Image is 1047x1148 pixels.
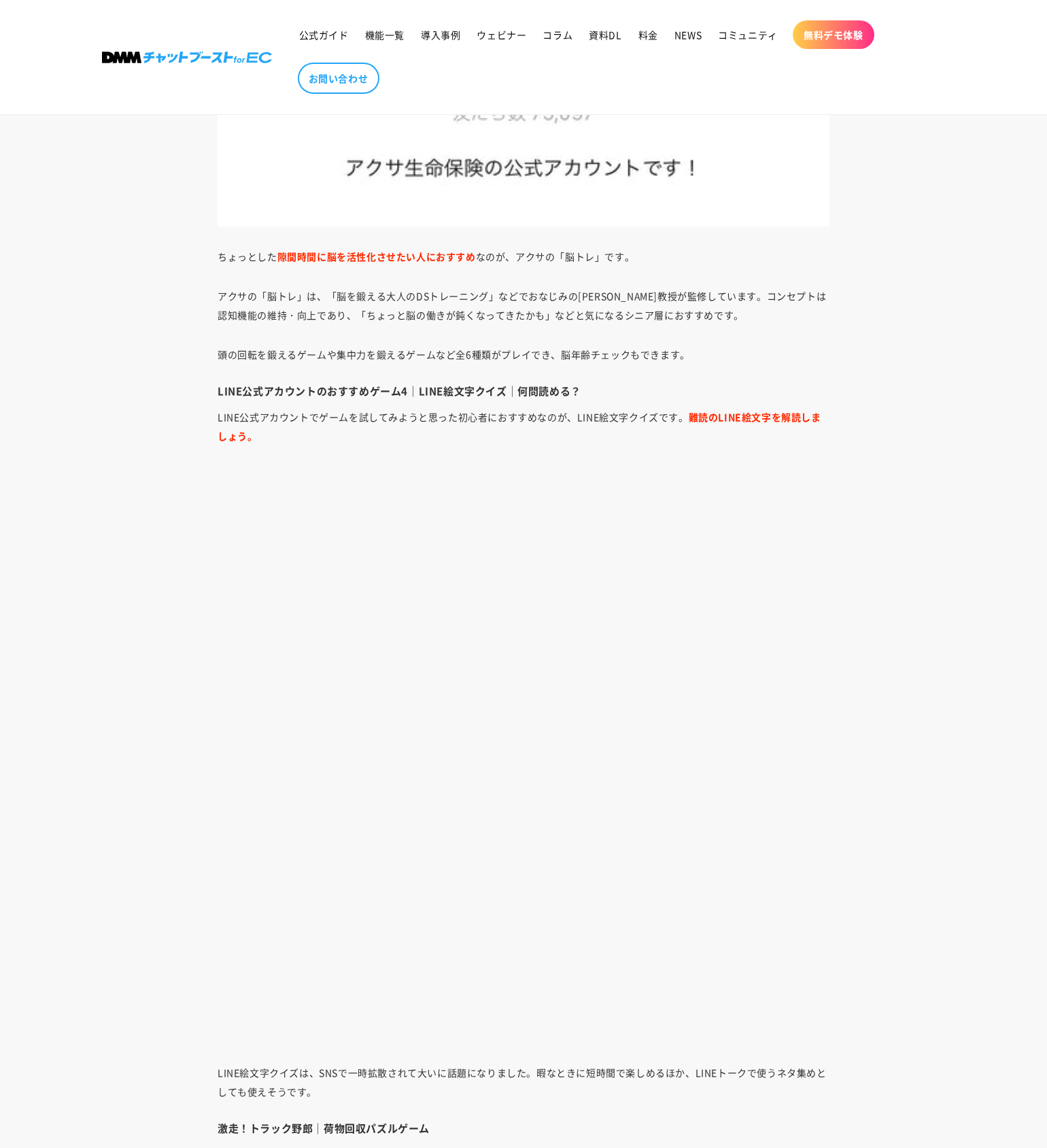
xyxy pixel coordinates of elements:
[793,20,874,49] a: 無料デモ体験
[804,29,863,41] span: 無料デモ体験
[413,20,468,49] a: 導入事例
[543,29,572,41] span: コラム
[218,384,829,398] h4: LINE公式アカウントのおすすめゲーム4｜LINE絵文字クイズ｜何問読める？
[309,72,368,84] span: お問い合わせ
[638,29,658,41] span: 料金
[589,29,621,41] span: 資料DL
[666,20,710,49] a: NEWS
[218,1063,829,1101] p: LINE絵文字クイズは、SNSで一時拡散されて大いに話題になりました。暇なときに短時間で楽しめるほか、LINEトークで使うネタ集めとしても使えそうです。
[710,20,786,49] a: コミュニティ
[468,20,534,49] a: ウェビナー
[534,20,581,49] a: コラム
[291,20,357,49] a: 公式ガイド
[218,1121,829,1135] h4: 激走！トラック野郎｜荷物回収パズルゲーム
[102,52,272,63] img: 株式会社DMM Boost
[630,20,666,49] a: 料金
[218,247,829,266] p: ちょっとした なのが、アクサの「脳トレ」です。
[218,286,829,324] p: アクサの「脳トレ」は、「脳を鍛える大人のDSトレーニング」などでおなじみの[PERSON_NAME]教授が監修しています。コンセプトは認知機能の維持・向上であり、「ちょっと脳の働きが鈍くなってき...
[218,407,829,445] p: LINE公式アカウントでゲームを試してみようと思った初心者におすすめなのが、LINE絵文字クイズです。
[299,29,349,41] span: 公式ガイド
[674,29,702,41] span: NEWS
[477,29,526,41] span: ウェビナー
[218,345,829,364] p: 頭の回転を鍛えるゲームや集中力を鍛えるゲームなど全6種類がプレイでき、脳年齢チェックもできます。
[421,29,460,41] span: 導入事例
[298,63,379,94] a: お問い合わせ
[581,20,630,49] a: 資料DL
[218,492,591,1053] iframe: X Post
[277,250,476,263] strong: 隙間時間に脳を活性化させたい人におすすめ
[718,29,778,41] span: コミュニティ
[357,20,413,49] a: 機能一覧
[365,29,405,41] span: 機能一覧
